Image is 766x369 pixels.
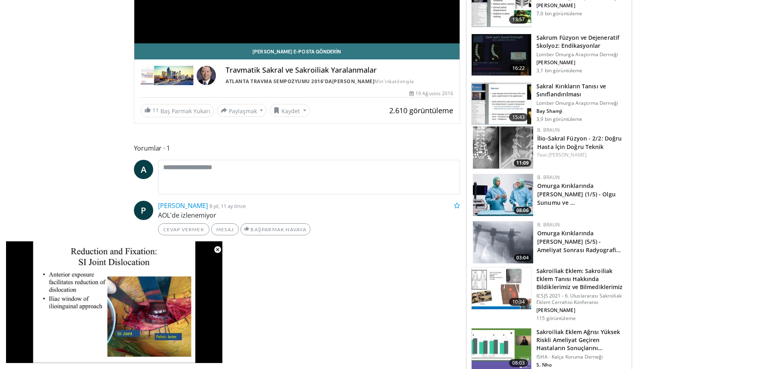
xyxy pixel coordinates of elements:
[536,116,582,122] font: 3,9 bin görüntüleme
[512,114,525,120] font: 15:43
[536,108,562,114] font: Bay Shamji
[536,292,622,306] font: ICSJS 2021 - 6. Uluslararası Sakroiliak Eklem Cerrahisi Konferansı
[548,151,587,158] a: [PERSON_NAME]
[512,359,525,366] font: 08:03
[332,78,375,85] a: [PERSON_NAME]
[472,34,531,76] img: 064b267c-fd94-4da6-89fa-31d6516b406b.150x105_q85_crop-smart_upscale.jpg
[229,107,257,115] font: Paylaşmak
[141,163,146,175] font: A
[536,353,603,360] font: ISHA - Kalça Koruma Derneği
[281,107,300,115] font: Kaydet
[141,204,146,216] font: P
[211,223,239,235] a: Mesaj
[516,254,529,261] font: 03:04
[6,241,223,363] video-js: Video Player
[471,82,627,125] a: 15:43 Sakral Kırıkların Tanısı ve Sınıflandırılması Lomber Omurga Araştırma Derneği Bay Shamji 3,...
[537,182,616,206] a: Omurga Kırıklarında [PERSON_NAME] (1/5) - Olgu Sunumu ve …
[389,106,453,115] font: 2.610 görüntüleme
[537,174,560,181] a: B. Braun
[536,10,582,17] font: 7.0 bin görüntüleme
[536,307,575,314] font: [PERSON_NAME]
[217,104,267,117] button: Paylaşmak
[512,16,525,23] font: 13:57
[473,126,533,169] img: e3fb2887-89f2-4144-825b-83c5f9d9940c.150x105_q85_crop-smart_upscale.jpg
[537,126,560,133] a: B. Braun
[536,34,619,49] font: Sakrum Füzyon ve Dejeneratif Skolyoz: Endikasyonlar
[472,267,531,309] img: 77220265-a2f7-4451-a9cd-f7429065c31b.150x105_q85_crop-smart_upscale.jpg
[536,328,620,360] font: Sakroiliak Eklem Ağrısı Yüksek Riskli Ameliyat Geçiren Hastaların Sonuçlarını Kötüleştirir mi?
[516,159,529,166] font: 11:09
[536,361,552,368] font: S. Nho
[536,82,606,98] font: Sakral Kırıkların Tanısı ve Sınıflandırılması
[536,100,618,106] font: Lomber Omurga Araştırma Derneği
[160,107,210,115] font: Baş Parmak Yukarı
[141,66,194,85] img: Atlanta Travma Sempozyumu 2016
[473,174,533,216] img: 17f325a5-ac15-41ee-ba05-cc1ad8b20571.jpg.150x105_q85_crop-smart_upscale.jpg
[134,201,153,220] a: P
[270,104,310,117] button: Kaydet
[537,229,621,254] a: Omurga Kırıklarında [PERSON_NAME] (5/5) - Ameliyat Sonrası Radyografi…
[473,221,533,263] a: 03:04
[536,67,582,74] font: 3,1 bin görüntüleme
[152,106,159,114] font: 11
[134,144,162,153] font: Yorumlar
[240,223,310,235] a: Başparmak havaya
[537,135,622,151] a: İlio-Sakral Füzyon - 2/2: Doğru Hasta İçin Doğru Teknik
[209,202,246,210] font: 8 yıl, 11 ay önce
[197,66,216,85] img: Avatar
[536,2,575,9] font: [PERSON_NAME]
[158,201,208,210] a: [PERSON_NAME]
[158,211,216,220] font: AOL'de izlenemiyor
[536,315,576,322] font: 115 görüntüleme
[512,65,525,71] font: 16:22
[253,49,341,54] font: [PERSON_NAME] e-posta gönderin
[163,226,204,232] font: Cevap vermek
[471,34,627,76] a: 16:22 Sakrum Füzyon ve Dejeneratif Skolyoz: Endikasyonlar Lomber Omurga Araştırma Derneği [PERSON...
[472,83,531,124] img: 254875ba-1bdd-4196-86bb-f936d02637f5.150x105_q85_crop-smart_upscale.jpg
[141,104,214,118] a: 11 Baş Parmak Yukarı
[134,160,153,179] a: A
[536,59,575,66] font: [PERSON_NAME]
[226,78,332,85] a: Atlanta Travma Sempozyumu 2016'da
[473,221,533,263] img: 75d92491-e19d-43f1-8d5e-f97a374951ec.jpg.150x105_q85_crop-smart_upscale.jpg
[158,223,209,235] a: Cevap vermek
[251,226,306,232] font: Başparmak havaya
[537,151,548,158] font: Feat.
[471,267,627,322] a: 10:34 Sakroiliak Eklem: Sakroiliak Eklem Tanısı Hakkında Bildiklerimiz ve Bilmediklerimiz ICSJS 2...
[512,298,525,305] font: 10:34
[516,207,529,214] font: 08:06
[415,90,453,97] font: 19 Ağustos 2016
[473,174,533,216] a: 08:06
[389,78,414,85] font: katılımıyla
[536,267,622,291] font: Sakroiliak Eklem: Sakroiliak Eklem Tanısı Hakkında Bildiklerimiz ve Bilmediklerimiz
[226,65,377,75] font: Travmatik Sakral ve Sakroiliak Yaralanmalar
[209,241,226,258] button: Close
[374,78,389,85] font: Min'in
[536,51,618,58] font: Lomber Omurga Araştırma Derneği
[537,221,560,228] a: B. Braun
[166,144,170,153] font: 1
[216,226,234,232] font: Mesaj
[473,126,533,169] a: 11:09
[134,43,460,59] a: [PERSON_NAME] e-posta gönderin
